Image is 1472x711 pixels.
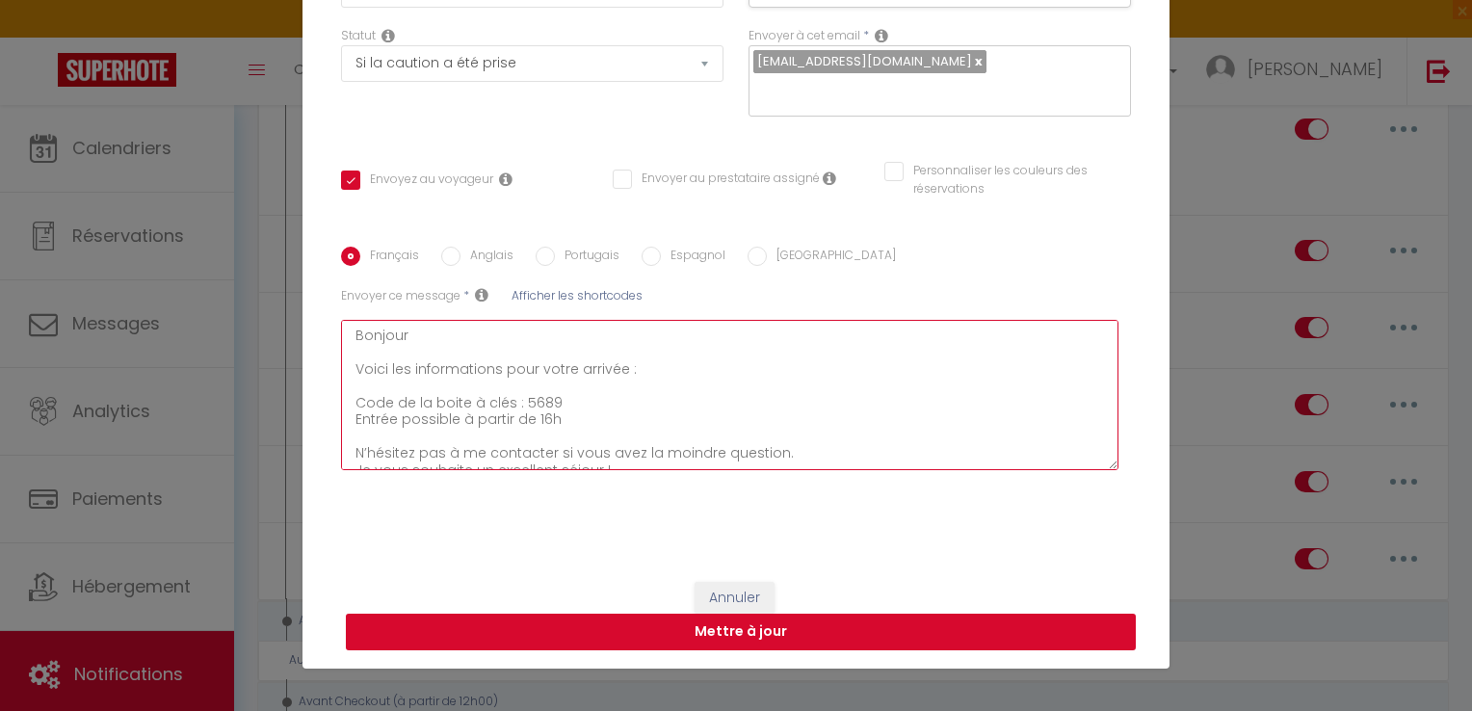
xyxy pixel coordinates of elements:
label: Statut [341,27,376,45]
label: Anglais [460,247,513,268]
label: Envoyer à cet email [749,27,860,45]
i: Sms [475,287,488,303]
label: [GEOGRAPHIC_DATA] [767,247,896,268]
button: Annuler [695,582,775,615]
span: Afficher les shortcodes [512,287,643,303]
i: Recipient [875,28,888,43]
button: Mettre à jour [346,614,1136,650]
span: [EMAIL_ADDRESS][DOMAIN_NAME] [757,52,972,70]
label: Portugais [555,247,619,268]
label: Espagnol [661,247,725,268]
i: Booking status [381,28,395,43]
i: Envoyer au prestataire si il est assigné [823,171,836,186]
i: Envoyer au voyageur [499,171,513,187]
label: Français [360,247,419,268]
label: Envoyer ce message [341,287,460,305]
